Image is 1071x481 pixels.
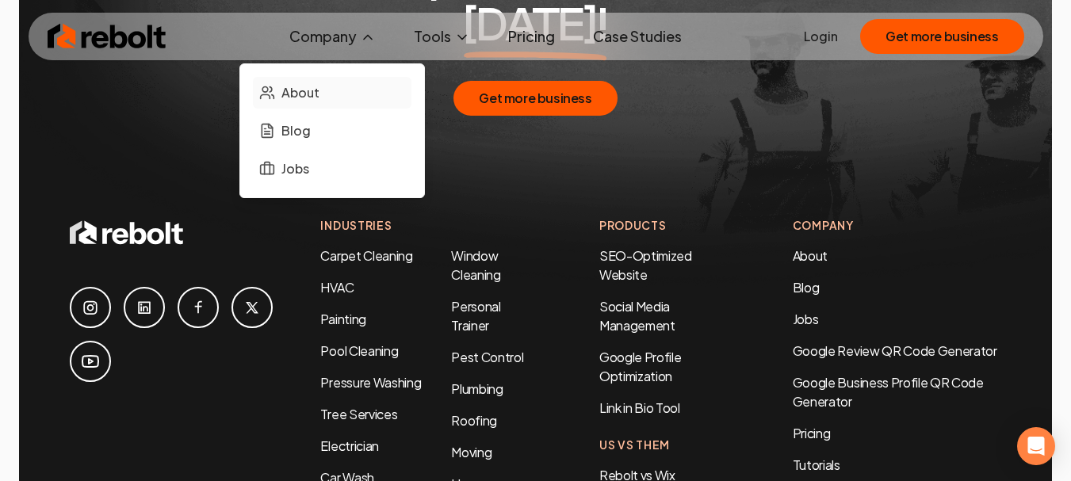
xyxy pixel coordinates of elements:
a: SEO-Optimized Website [599,247,692,283]
button: Tools [401,21,483,52]
a: Tutorials [793,456,1001,475]
a: Google Review QR Code Generator [793,342,997,359]
a: Electrician [320,437,378,454]
a: HVAC [320,279,354,296]
a: Moving [451,444,492,460]
button: Get more business [860,19,1023,54]
a: Pricing [495,21,568,52]
img: Rebolt Logo [48,21,166,52]
a: Plumbing [451,380,503,397]
a: Window Cleaning [451,247,500,283]
a: Roofing [451,412,497,429]
h4: Products [599,217,729,234]
a: About [793,247,828,264]
a: About [253,77,411,109]
a: Blog [253,115,411,147]
a: Social Media Management [599,298,675,334]
span: Blog [281,121,311,140]
a: Carpet Cleaning [320,247,412,264]
h4: Industries [320,217,535,234]
a: Jobs [253,153,411,185]
span: Jobs [281,159,309,178]
a: Blog [793,279,820,296]
a: Link in Bio Tool [599,399,680,416]
a: Pest Control [451,349,523,365]
h4: Us Vs Them [599,437,729,453]
a: Painting [320,311,365,327]
a: Login [804,27,838,46]
span: About [281,83,319,102]
div: Open Intercom Messenger [1017,427,1055,465]
a: Pressure Washing [320,374,421,391]
a: Google Business Profile QR Code Generator [793,374,984,410]
a: Jobs [793,311,819,327]
a: Google Profile Optimization [599,349,682,384]
a: Case Studies [580,21,694,52]
a: Pool Cleaning [320,342,398,359]
span: [DATE]! [464,2,607,49]
button: Company [277,21,388,52]
h4: Company [793,217,1001,234]
a: Pricing [793,424,1001,443]
button: Get more business [453,81,617,116]
a: Personal Trainer [451,298,500,334]
a: Tree Services [320,406,397,422]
